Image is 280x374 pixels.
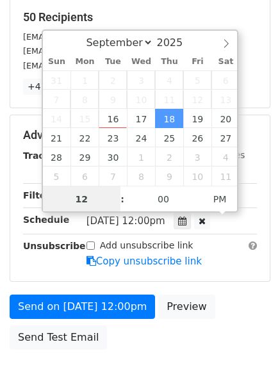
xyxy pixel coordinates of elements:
small: [EMAIL_ADDRESS][DOMAIN_NAME] [23,32,166,42]
span: October 10, 2025 [183,167,211,186]
span: October 6, 2025 [70,167,99,186]
span: September 14, 2025 [43,109,71,128]
span: September 25, 2025 [155,128,183,147]
span: September 4, 2025 [155,70,183,90]
span: October 8, 2025 [127,167,155,186]
small: [EMAIL_ADDRESS][DOMAIN_NAME] [23,46,166,56]
a: Send Test Email [10,325,107,350]
span: Mon [70,58,99,66]
span: Fri [183,58,211,66]
span: September 20, 2025 [211,109,240,128]
span: [DATE] 12:00pm [86,215,165,227]
span: September 24, 2025 [127,128,155,147]
span: October 1, 2025 [127,147,155,167]
span: Thu [155,58,183,66]
span: Wed [127,58,155,66]
span: : [120,186,124,212]
span: September 2, 2025 [99,70,127,90]
span: September 27, 2025 [211,128,240,147]
a: +47 more [23,79,77,95]
h5: 50 Recipients [23,10,257,24]
span: September 9, 2025 [99,90,127,109]
span: Tue [99,58,127,66]
span: October 3, 2025 [183,147,211,167]
span: September 10, 2025 [127,90,155,109]
span: September 22, 2025 [70,128,99,147]
span: September 5, 2025 [183,70,211,90]
label: Add unsubscribe link [100,239,194,252]
span: September 3, 2025 [127,70,155,90]
span: September 13, 2025 [211,90,240,109]
small: [EMAIL_ADDRESS][DOMAIN_NAME] [23,61,166,70]
span: September 19, 2025 [183,109,211,128]
span: September 18, 2025 [155,109,183,128]
span: September 16, 2025 [99,109,127,128]
a: Copy unsubscribe link [86,256,202,267]
span: October 11, 2025 [211,167,240,186]
span: Sat [211,58,240,66]
span: October 9, 2025 [155,167,183,186]
strong: Unsubscribe [23,241,86,251]
input: Hour [43,186,121,212]
span: September 23, 2025 [99,128,127,147]
span: Sun [43,58,71,66]
strong: Filters [23,190,56,200]
span: October 5, 2025 [43,167,71,186]
input: Year [153,37,199,49]
span: September 1, 2025 [70,70,99,90]
span: October 7, 2025 [99,167,127,186]
span: October 4, 2025 [211,147,240,167]
span: September 28, 2025 [43,147,71,167]
input: Minute [124,186,202,212]
span: October 2, 2025 [155,147,183,167]
span: August 31, 2025 [43,70,71,90]
span: September 8, 2025 [70,90,99,109]
span: September 30, 2025 [99,147,127,167]
h5: Advanced [23,128,257,142]
span: September 12, 2025 [183,90,211,109]
strong: Schedule [23,215,69,225]
span: September 7, 2025 [43,90,71,109]
span: September 6, 2025 [211,70,240,90]
span: September 11, 2025 [155,90,183,109]
a: Send on [DATE] 12:00pm [10,295,155,319]
span: September 17, 2025 [127,109,155,128]
a: Preview [158,295,215,319]
span: Click to toggle [202,186,238,212]
strong: Tracking [23,150,66,161]
iframe: Chat Widget [216,313,280,374]
span: September 29, 2025 [70,147,99,167]
span: September 21, 2025 [43,128,71,147]
span: September 15, 2025 [70,109,99,128]
span: September 26, 2025 [183,128,211,147]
